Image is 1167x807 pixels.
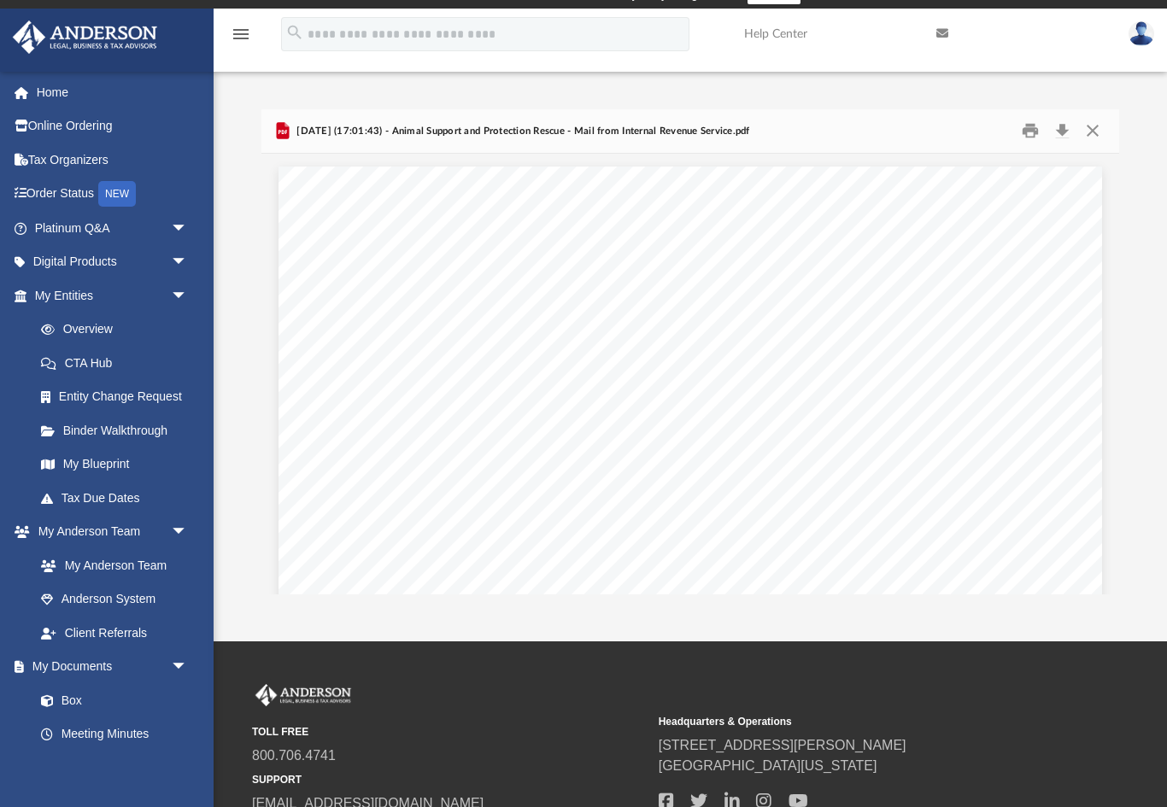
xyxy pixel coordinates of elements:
[171,211,205,246] span: arrow_drop_down
[12,278,214,313] a: My Entitiesarrow_drop_down
[1129,21,1154,46] img: User Pic
[231,24,251,44] i: menu
[24,413,214,447] a: Binder Walkthrough
[659,738,906,752] a: [STREET_ADDRESS][PERSON_NAME]
[8,20,162,54] img: Anderson Advisors Platinum Portal
[171,515,205,550] span: arrow_drop_down
[24,582,205,617] a: Anderson System
[659,714,1053,729] small: Headquarters & Operations
[12,109,214,143] a: Online Ordering
[293,124,750,139] span: [DATE] (17:01:43) - Animal Support and Protection Rescue - Mail from Internal Revenue Service.pdf
[252,724,647,740] small: TOLL FREE
[12,143,214,177] a: Tax Organizers
[24,717,205,751] a: Meeting Minutes
[659,758,877,773] a: [GEOGRAPHIC_DATA][US_STATE]
[12,75,214,109] a: Home
[252,748,336,763] a: 800.706.4741
[261,154,1119,594] div: File preview
[171,245,205,280] span: arrow_drop_down
[12,650,205,684] a: My Documentsarrow_drop_down
[12,245,214,279] a: Digital Productsarrow_drop_down
[285,23,304,42] i: search
[24,447,205,482] a: My Blueprint
[252,684,355,706] img: Anderson Advisors Platinum Portal
[252,772,647,787] small: SUPPORT
[1077,118,1108,144] button: Close
[24,313,214,347] a: Overview
[24,548,196,582] a: My Anderson Team
[1047,118,1077,144] button: Download
[12,515,205,549] a: My Anderson Teamarrow_drop_down
[261,154,1119,594] div: Document Viewer
[12,211,214,245] a: Platinum Q&Aarrow_drop_down
[24,481,214,515] a: Tax Due Dates
[171,278,205,313] span: arrow_drop_down
[261,109,1119,595] div: Preview
[231,32,251,44] a: menu
[171,650,205,685] span: arrow_drop_down
[1013,118,1047,144] button: Print
[24,616,205,650] a: Client Referrals
[24,346,214,380] a: CTA Hub
[24,683,196,717] a: Box
[24,380,214,414] a: Entity Change Request
[98,181,136,207] div: NEW
[12,177,214,212] a: Order StatusNEW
